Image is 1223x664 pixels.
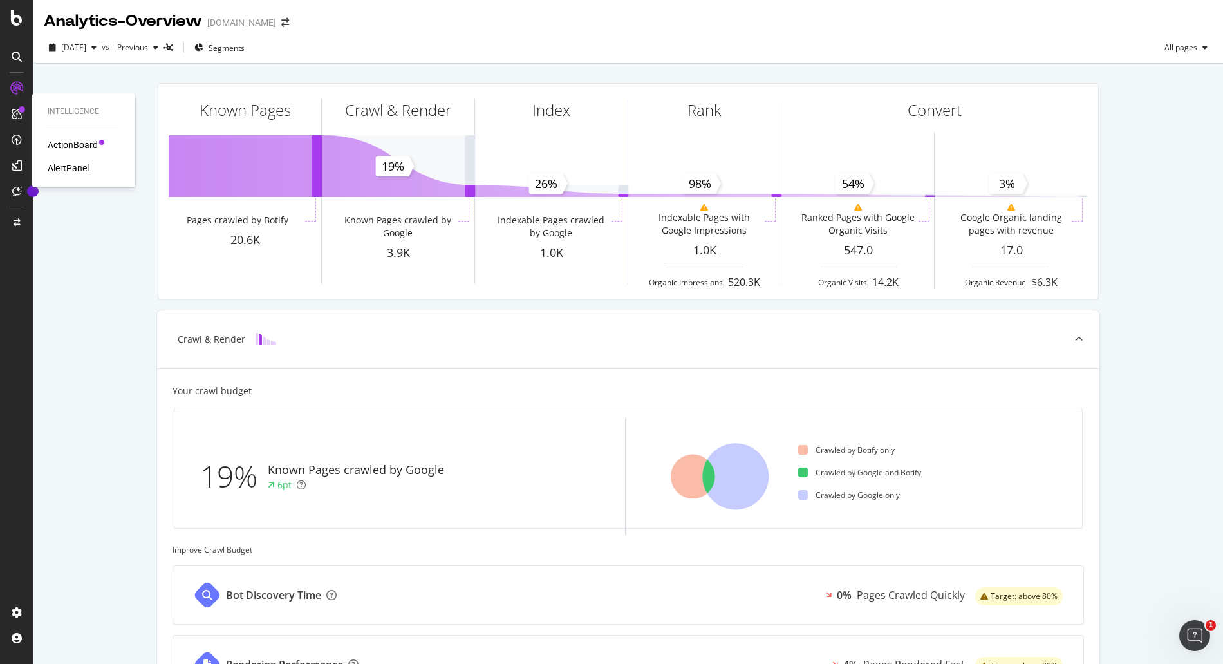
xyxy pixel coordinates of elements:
[44,10,202,32] div: Analytics - Overview
[48,106,120,117] div: Intelligence
[226,588,321,603] div: Bot Discovery Time
[207,16,276,29] div: [DOMAIN_NAME]
[1159,37,1213,58] button: All pages
[837,588,852,603] div: 0%
[169,232,321,249] div: 20.6K
[728,275,760,290] div: 520.3K
[649,277,723,288] div: Organic Impressions
[200,455,268,498] div: 19%
[646,211,761,237] div: Indexable Pages with Google Impressions
[178,333,245,346] div: Crawl & Render
[112,42,148,53] span: Previous
[687,99,722,121] div: Rank
[173,544,1084,555] div: Improve Crawl Budget
[268,462,444,479] div: Known Pages crawled by Google
[493,214,608,240] div: Indexable Pages crawled by Google
[975,587,1063,605] div: warning label
[200,99,291,121] div: Known Pages
[256,333,276,345] img: block-icon
[798,467,921,478] div: Crawled by Google and Botify
[798,489,900,500] div: Crawled by Google only
[189,37,250,58] button: Segments
[475,245,628,261] div: 1.0K
[798,444,895,455] div: Crawled by Botify only
[281,18,289,27] div: arrow-right-arrow-left
[48,162,89,175] a: AlertPanel
[102,41,112,52] span: vs
[1206,620,1216,631] span: 1
[628,242,781,259] div: 1.0K
[173,565,1084,625] a: Bot Discovery Time0%Pages Crawled Quicklywarning label
[61,42,86,53] span: 2025 Oct. 1st
[27,185,39,197] div: Tooltip anchor
[44,37,102,58] button: [DATE]
[48,138,98,151] a: ActionBoard
[1159,42,1197,53] span: All pages
[277,479,292,491] div: 6pt
[187,214,288,227] div: Pages crawled by Botify
[340,214,455,240] div: Known Pages crawled by Google
[322,245,474,261] div: 3.9K
[112,37,163,58] button: Previous
[532,99,570,121] div: Index
[857,588,965,603] div: Pages Crawled Quickly
[1179,620,1210,651] iframe: Intercom live chat
[209,43,245,53] span: Segments
[991,593,1058,600] span: Target: above 80%
[173,384,252,397] div: Your crawl budget
[345,99,451,121] div: Crawl & Render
